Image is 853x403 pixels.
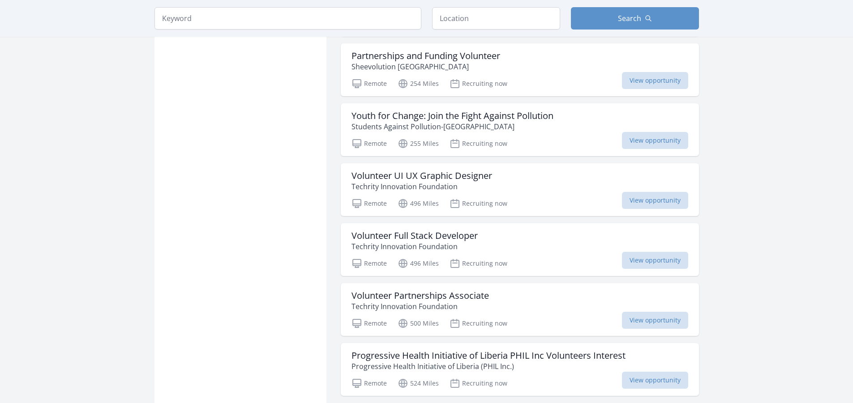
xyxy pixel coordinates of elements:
[450,258,507,269] p: Recruiting now
[622,132,688,149] span: View opportunity
[450,318,507,329] p: Recruiting now
[351,378,387,389] p: Remote
[351,241,478,252] p: Techrity Innovation Foundation
[618,13,641,24] span: Search
[432,7,560,30] input: Location
[571,7,699,30] button: Search
[351,290,489,301] h3: Volunteer Partnerships Associate
[341,283,699,336] a: Volunteer Partnerships Associate Techrity Innovation Foundation Remote 500 Miles Recruiting now V...
[450,378,507,389] p: Recruiting now
[341,223,699,276] a: Volunteer Full Stack Developer Techrity Innovation Foundation Remote 496 Miles Recruiting now Vie...
[154,7,421,30] input: Keyword
[351,181,492,192] p: Techrity Innovation Foundation
[351,230,478,241] h3: Volunteer Full Stack Developer
[351,78,387,89] p: Remote
[351,61,500,72] p: Sheevolution [GEOGRAPHIC_DATA]
[398,78,439,89] p: 254 Miles
[341,343,699,396] a: Progressive Health Initiative of Liberia PHIL Inc Volunteers Interest Progressive Health Initiati...
[341,103,699,156] a: Youth for Change: Join the Fight Against Pollution Students Against Pollution-[GEOGRAPHIC_DATA] R...
[351,198,387,209] p: Remote
[351,138,387,149] p: Remote
[622,252,688,269] span: View opportunity
[351,51,500,61] h3: Partnerships and Funding Volunteer
[351,361,626,372] p: Progressive Health Initiative of Liberia (PHIL Inc.)
[351,301,489,312] p: Techrity Innovation Foundation
[351,170,492,181] h3: Volunteer UI UX Graphic Designer
[622,312,688,329] span: View opportunity
[622,372,688,389] span: View opportunity
[450,198,507,209] p: Recruiting now
[351,318,387,329] p: Remote
[450,78,507,89] p: Recruiting now
[398,138,439,149] p: 255 Miles
[341,43,699,96] a: Partnerships and Funding Volunteer Sheevolution [GEOGRAPHIC_DATA] Remote 254 Miles Recruiting now...
[351,121,553,132] p: Students Against Pollution-[GEOGRAPHIC_DATA]
[622,192,688,209] span: View opportunity
[351,350,626,361] h3: Progressive Health Initiative of Liberia PHIL Inc Volunteers Interest
[398,378,439,389] p: 524 Miles
[622,72,688,89] span: View opportunity
[351,110,553,121] h3: Youth for Change: Join the Fight Against Pollution
[398,318,439,329] p: 500 Miles
[351,258,387,269] p: Remote
[450,138,507,149] p: Recruiting now
[398,198,439,209] p: 496 Miles
[398,258,439,269] p: 496 Miles
[341,163,699,216] a: Volunteer UI UX Graphic Designer Techrity Innovation Foundation Remote 496 Miles Recruiting now V...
